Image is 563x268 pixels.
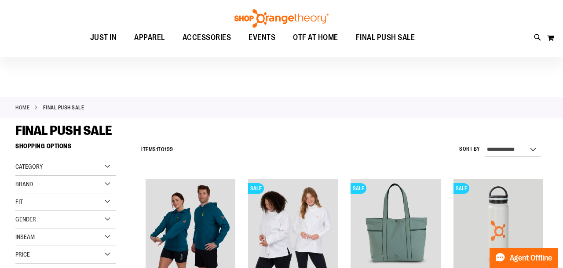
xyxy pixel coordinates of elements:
[293,28,338,47] span: OTF AT HOME
[156,146,158,152] span: 1
[248,183,264,194] span: SALE
[490,248,558,268] button: Agent Offline
[90,28,117,47] span: JUST IN
[15,216,36,223] span: Gender
[134,28,165,47] span: APPAREL
[453,183,469,194] span: SALE
[15,233,35,240] span: Inseam
[249,28,275,47] span: EVENTS
[15,163,43,170] span: Category
[233,9,330,28] img: Shop Orangetheory
[15,138,116,158] strong: Shopping Options
[15,123,112,138] span: FINAL PUSH SALE
[459,145,480,153] label: Sort By
[356,28,415,47] span: FINAL PUSH SALE
[510,254,552,262] span: Agent Offline
[43,104,84,112] strong: FINAL PUSH SALE
[141,143,173,156] h2: Items to
[15,181,33,188] span: Brand
[15,198,23,205] span: Fit
[351,183,366,194] span: SALE
[15,251,30,258] span: Price
[15,104,29,112] a: Home
[183,28,231,47] span: ACCESSORIES
[165,146,173,152] span: 199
